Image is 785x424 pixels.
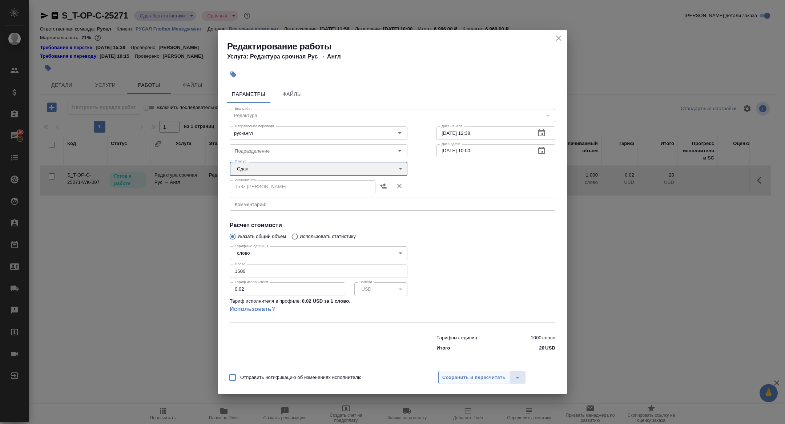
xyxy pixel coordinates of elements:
[438,371,526,384] div: split button
[227,41,567,52] h2: Редактирование работы
[545,344,555,352] p: USD
[240,374,362,381] span: Отправить нотификацию об изменениях исполнителю
[395,146,405,156] button: Open
[395,128,405,138] button: Open
[542,334,555,342] p: слово
[235,166,250,172] button: Сдан
[275,90,310,99] span: Файлы
[531,334,542,342] p: 1000
[230,246,407,260] div: слово
[235,250,252,256] button: слово
[539,344,544,352] p: 20
[438,371,510,384] button: Сохранить и пересчитать
[354,282,408,296] div: USD
[230,298,301,305] p: Тариф исполнителя в профиле:
[375,177,391,195] button: Назначить
[231,90,266,99] span: Параметры
[230,221,555,230] h4: Расчет стоимости
[391,177,407,195] button: Удалить
[442,373,506,382] span: Сохранить и пересчитать
[302,298,350,305] p: 0.02 USD за 1 слово .
[436,334,477,342] p: Тарифных единиц
[225,66,241,82] button: Добавить тэг
[230,162,407,175] div: Сдан
[359,286,374,292] button: USD
[436,344,450,352] p: Итого
[553,33,564,44] button: close
[227,52,567,61] h4: Услуга: Редактура срочная Рус → Англ
[230,305,407,314] a: Использовать?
